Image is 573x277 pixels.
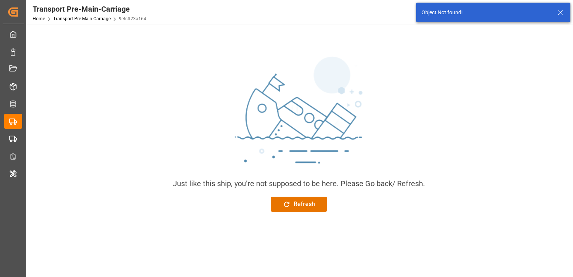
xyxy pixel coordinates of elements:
[421,9,550,17] div: Object Not found!
[186,53,411,178] img: sinking_ship.png
[33,3,146,15] div: Transport Pre-Main-Carriage
[53,16,111,21] a: Transport Pre-Main-Carriage
[283,200,315,209] div: Refresh
[271,197,327,212] button: Refresh
[33,16,45,21] a: Home
[173,178,425,189] div: Just like this ship, you’re not supposed to be here. Please Go back/ Refresh.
